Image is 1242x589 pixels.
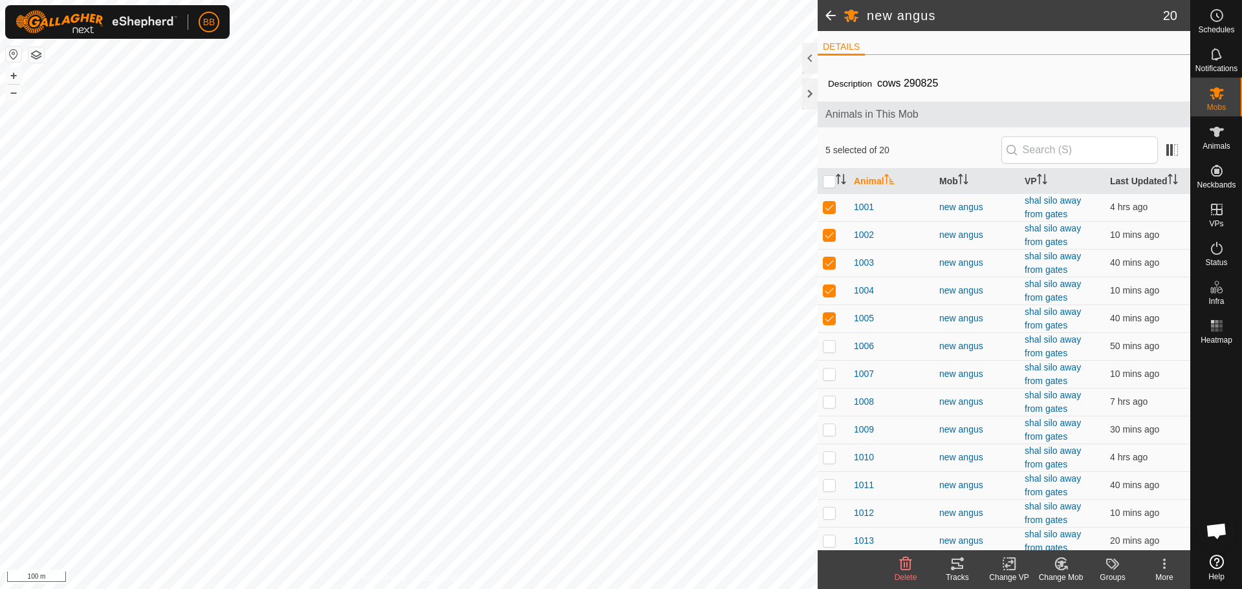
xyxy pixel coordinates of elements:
[1025,362,1081,386] a: shal silo away from gates
[1025,390,1081,414] a: shal silo away from gates
[854,534,874,548] span: 1013
[854,451,874,464] span: 1010
[1025,223,1081,247] a: shal silo away from gates
[16,10,177,34] img: Gallagher Logo
[1138,572,1190,583] div: More
[1110,285,1159,295] span: 30 Sept 2025, 2:21 pm
[1110,424,1159,434] span: 30 Sept 2025, 2:01 pm
[1203,142,1230,150] span: Animals
[1025,445,1081,469] a: shal silo away from gates
[854,200,874,214] span: 1001
[6,47,21,62] button: Reset Map
[939,228,1014,242] div: new angus
[1110,508,1159,518] span: 30 Sept 2025, 2:21 pm
[1025,473,1081,497] a: shal silo away from gates
[931,572,983,583] div: Tracks
[939,339,1014,353] div: new angus
[939,367,1014,381] div: new angus
[28,47,44,63] button: Map Layers
[1025,334,1081,358] a: shal silo away from gates
[939,423,1014,436] div: new angus
[1110,452,1148,462] span: 30 Sept 2025, 10:21 am
[854,312,874,325] span: 1005
[1105,169,1190,194] th: Last Updated
[854,339,874,353] span: 1006
[1087,572,1138,583] div: Groups
[1168,176,1178,186] p-sorticon: Activate to sort
[854,478,874,492] span: 1011
[1025,418,1081,442] a: shal silo away from gates
[1197,511,1236,550] div: Open chat
[818,40,865,56] li: DETAILS
[854,228,874,242] span: 1002
[939,451,1014,464] div: new angus
[1201,336,1232,344] span: Heatmap
[828,79,872,89] label: Description
[1001,136,1158,164] input: Search (S)
[872,72,943,94] span: cows 290825
[1110,257,1159,268] span: 30 Sept 2025, 1:51 pm
[1110,369,1159,379] span: 30 Sept 2025, 2:21 pm
[1110,313,1159,323] span: 30 Sept 2025, 1:51 pm
[1110,341,1159,351] span: 30 Sept 2025, 1:41 pm
[1019,169,1105,194] th: VP
[895,573,917,582] span: Delete
[939,312,1014,325] div: new angus
[825,144,1001,157] span: 5 selected of 20
[1195,65,1237,72] span: Notifications
[6,68,21,83] button: +
[854,506,874,520] span: 1012
[939,506,1014,520] div: new angus
[836,176,846,186] p-sorticon: Activate to sort
[1025,306,1081,330] a: shal silo away from gates
[825,107,1182,122] span: Animals in This Mob
[939,534,1014,548] div: new angus
[939,284,1014,297] div: new angus
[1037,176,1047,186] p-sorticon: Activate to sort
[958,176,968,186] p-sorticon: Activate to sort
[939,200,1014,214] div: new angus
[422,572,460,584] a: Contact Us
[854,367,874,381] span: 1007
[1110,202,1148,212] span: 30 Sept 2025, 10:01 am
[1025,251,1081,275] a: shal silo away from gates
[1163,6,1177,25] span: 20
[1205,259,1227,266] span: Status
[1110,396,1148,407] span: 30 Sept 2025, 7:21 am
[1025,279,1081,303] a: shal silo away from gates
[1025,529,1081,553] a: shal silo away from gates
[854,256,874,270] span: 1003
[939,256,1014,270] div: new angus
[939,395,1014,409] div: new angus
[1208,573,1225,581] span: Help
[1209,220,1223,228] span: VPs
[1207,103,1226,111] span: Mobs
[884,176,895,186] p-sorticon: Activate to sort
[6,85,21,100] button: –
[1110,535,1159,546] span: 30 Sept 2025, 2:11 pm
[939,478,1014,492] div: new angus
[854,423,874,436] span: 1009
[1025,501,1081,525] a: shal silo away from gates
[203,16,215,29] span: BB
[1110,230,1159,240] span: 30 Sept 2025, 2:21 pm
[1198,26,1234,34] span: Schedules
[1197,181,1236,189] span: Neckbands
[983,572,1035,583] div: Change VP
[854,395,874,409] span: 1008
[1191,550,1242,586] a: Help
[1110,480,1159,490] span: 30 Sept 2025, 1:51 pm
[1035,572,1087,583] div: Change Mob
[867,8,1163,23] h2: new angus
[1208,297,1224,305] span: Infra
[358,572,406,584] a: Privacy Policy
[1025,195,1081,219] a: shal silo away from gates
[854,284,874,297] span: 1004
[934,169,1019,194] th: Mob
[849,169,934,194] th: Animal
